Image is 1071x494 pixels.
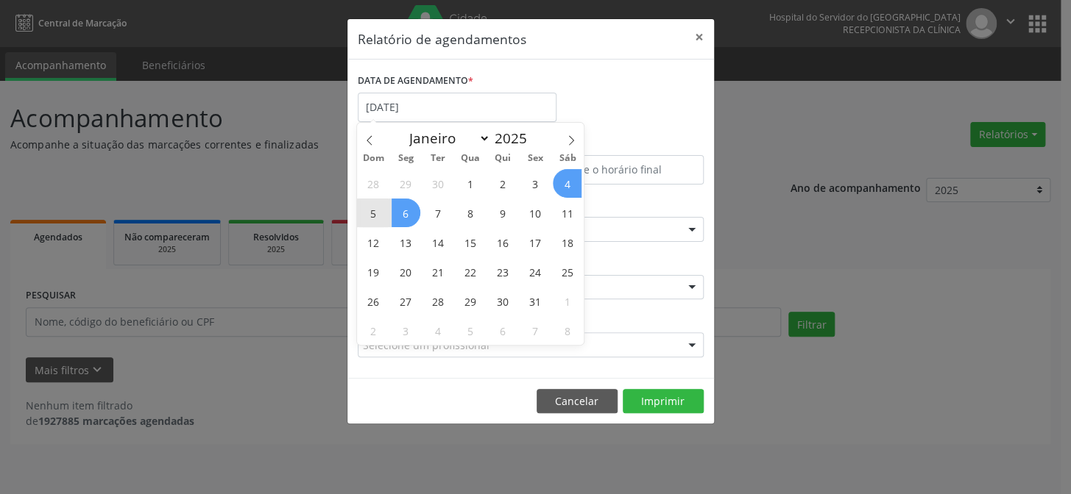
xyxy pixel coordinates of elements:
button: Close [685,19,714,55]
span: Outubro 1, 2025 [456,169,485,198]
span: Novembro 6, 2025 [489,316,517,345]
button: Cancelar [537,389,618,414]
input: Year [490,129,539,148]
span: Outubro 30, 2025 [489,287,517,315]
span: Sex [519,154,551,163]
span: Outubro 11, 2025 [553,198,582,227]
span: Qui [487,154,519,163]
span: Novembro 5, 2025 [456,316,485,345]
span: Outubro 29, 2025 [456,287,485,315]
span: Dom [357,154,389,163]
span: Novembro 8, 2025 [553,316,582,345]
span: Outubro 20, 2025 [392,257,420,286]
span: Outubro 24, 2025 [520,257,549,286]
span: Novembro 1, 2025 [553,287,582,315]
span: Novembro 2, 2025 [359,316,388,345]
span: Outubro 10, 2025 [520,198,549,227]
span: Outubro 6, 2025 [392,198,420,227]
span: Outubro 18, 2025 [553,228,582,257]
span: Outubro 16, 2025 [489,228,517,257]
span: Outubro 8, 2025 [456,198,485,227]
label: DATA DE AGENDAMENTO [358,70,473,93]
span: Setembro 29, 2025 [392,169,420,198]
span: Outubro 2, 2025 [489,169,517,198]
span: Qua [454,154,487,163]
span: Outubro 26, 2025 [359,287,388,315]
span: Novembro 3, 2025 [392,316,420,345]
span: Setembro 30, 2025 [424,169,453,198]
span: Outubro 25, 2025 [553,257,582,286]
span: Outubro 3, 2025 [520,169,549,198]
span: Setembro 28, 2025 [359,169,388,198]
span: Outubro 5, 2025 [359,198,388,227]
label: ATÉ [534,132,704,155]
span: Sáb [551,154,584,163]
span: Outubro 9, 2025 [489,198,517,227]
span: Outubro 28, 2025 [424,287,453,315]
span: Outubro 17, 2025 [520,228,549,257]
input: Selecione uma data ou intervalo [358,93,556,122]
span: Outubro 27, 2025 [392,287,420,315]
span: Novembro 7, 2025 [520,316,549,345]
button: Imprimir [623,389,704,414]
span: Seg [389,154,422,163]
span: Outubro 31, 2025 [520,287,549,315]
span: Outubro 23, 2025 [489,257,517,286]
span: Outubro 12, 2025 [359,228,388,257]
span: Outubro 19, 2025 [359,257,388,286]
span: Outubro 13, 2025 [392,228,420,257]
select: Month [402,128,490,148]
span: Outubro 14, 2025 [424,228,453,257]
h5: Relatório de agendamentos [358,29,526,49]
span: Outubro 7, 2025 [424,198,453,227]
span: Outubro 15, 2025 [456,228,485,257]
span: Novembro 4, 2025 [424,316,453,345]
input: Selecione o horário final [534,155,704,185]
span: Outubro 4, 2025 [553,169,582,198]
span: Outubro 21, 2025 [424,257,453,286]
span: Ter [422,154,454,163]
span: Outubro 22, 2025 [456,257,485,286]
span: Selecione um profissional [363,337,489,353]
